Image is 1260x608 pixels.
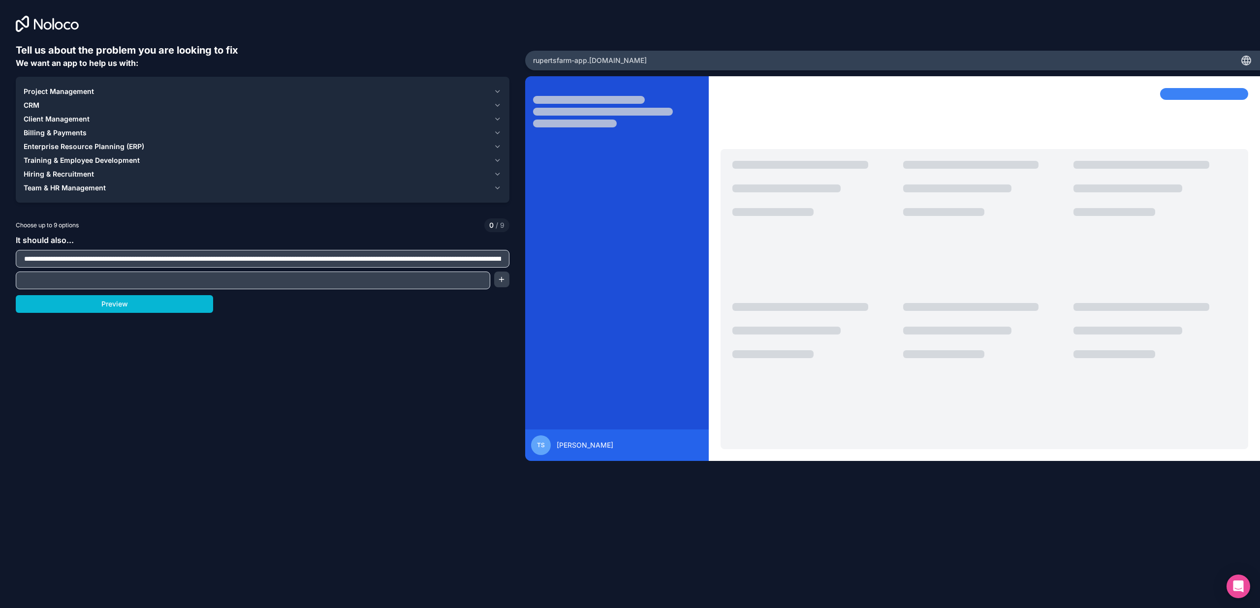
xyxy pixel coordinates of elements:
[24,98,502,112] button: CRM
[24,112,502,126] button: Client Management
[24,153,502,167] button: Training & Employee Development
[24,167,502,181] button: Hiring & Recruitment
[24,87,94,96] span: Project Management
[16,295,213,313] button: Preview
[537,441,545,449] span: TS
[24,128,87,138] span: Billing & Payments
[24,155,140,165] span: Training & Employee Development
[16,58,138,68] span: We want an app to help us with:
[496,221,498,229] span: /
[24,114,90,124] span: Client Management
[489,220,494,230] span: 0
[16,43,509,57] h6: Tell us about the problem you are looking to fix
[494,220,504,230] span: 9
[24,169,94,179] span: Hiring & Recruitment
[24,100,39,110] span: CRM
[24,85,502,98] button: Project Management
[16,235,74,245] span: It should also...
[24,181,502,195] button: Team & HR Management
[24,183,106,193] span: Team & HR Management
[533,56,647,65] span: rupertsfarm-app .[DOMAIN_NAME]
[24,140,502,153] button: Enterprise Resource Planning (ERP)
[557,440,613,450] span: [PERSON_NAME]
[1227,575,1250,598] div: Open Intercom Messenger
[16,221,79,230] span: Choose up to 9 options
[24,126,502,140] button: Billing & Payments
[24,142,144,152] span: Enterprise Resource Planning (ERP)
